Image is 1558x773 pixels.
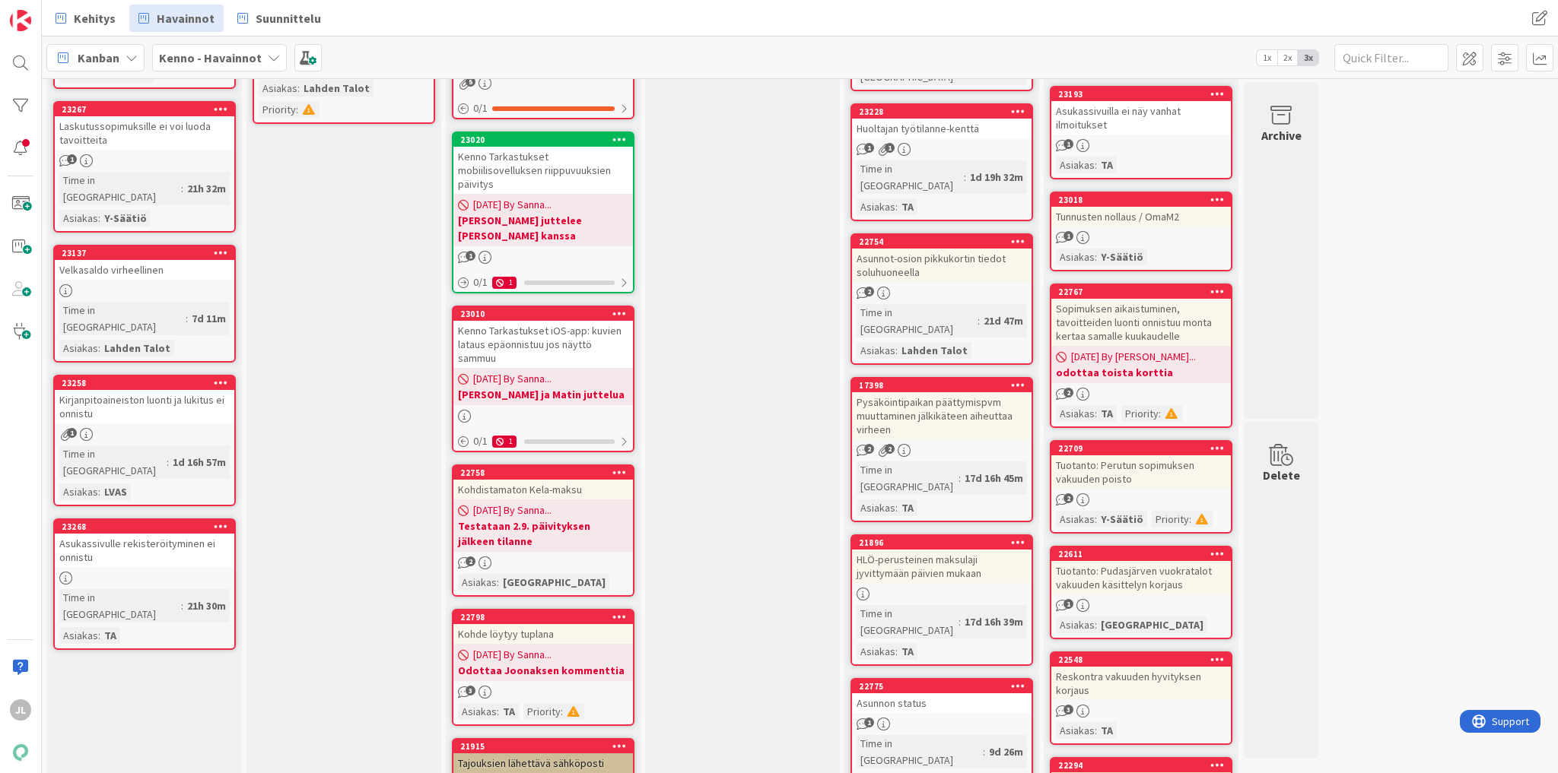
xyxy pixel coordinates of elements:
div: Delete [1263,466,1300,484]
div: Priority [259,101,296,118]
div: JL [10,699,31,721]
a: 17398Pysäköintipaikan päättymispvm muuttaminen jälkikäteen aiheuttaa virheenTime in [GEOGRAPHIC_D... [851,377,1033,522]
div: Kirjanpitoaineiston luonti ja lukitus ei onnistu [55,390,234,423]
span: 3 [466,686,475,695]
div: TA [1097,722,1117,739]
div: Kohde löytyy tuplana [453,624,633,644]
div: 23137 [62,248,234,258]
div: 17398Pysäköintipaikan päättymispvm muuttaminen jälkikäteen aiheuttaa virheen [852,379,1032,439]
div: 7d 11m [188,310,230,327]
span: : [895,342,898,359]
div: 22548Reskontra vakuuden hyvityksen korjaus [1051,653,1231,700]
div: LVAS [100,483,131,500]
span: : [1095,157,1097,173]
div: TA [898,499,917,516]
div: 21915 [460,741,633,752]
div: Asiakas [59,340,98,356]
div: Time in [GEOGRAPHIC_DATA] [857,605,959,638]
span: 1 [1064,231,1073,241]
div: HLÖ-perusteinen maksulaji jyvittymään päivien mukaan [852,550,1032,583]
a: 23018Tunnusten nollaus / OmaM2Asiakas:Y-Säätiö [1050,192,1232,271]
span: : [1189,511,1191,527]
div: 23137Velkasaldo virheellinen [55,246,234,280]
div: Asiakas [1056,722,1095,739]
div: 22611 [1051,547,1231,561]
div: 22758 [460,467,633,478]
b: Kenno - Havainnot [159,50,262,65]
div: 23267 [55,103,234,116]
div: 21h 30m [183,597,230,614]
div: 23228 [852,105,1032,119]
div: Y-Säätiö [100,210,151,227]
span: : [978,312,980,329]
a: Suunnittelu [228,5,330,32]
div: Asiakas [1056,616,1095,633]
span: : [1095,405,1097,422]
div: Velkasaldo virheellinen [55,260,234,280]
input: Quick Filter... [1334,44,1448,71]
div: 9d 26m [985,743,1027,760]
span: : [561,703,563,720]
div: 0/11 [453,432,633,451]
div: Asiakas [458,574,497,591]
div: 22775 [852,680,1032,693]
div: 17398 [852,379,1032,392]
div: 1d 16h 57m [169,454,230,470]
div: TA [499,703,519,720]
span: 1 [466,251,475,261]
div: 23018 [1051,193,1231,207]
span: : [167,454,169,470]
div: 17398 [859,380,1032,391]
span: 2 [1064,493,1073,503]
div: 22294 [1058,760,1231,771]
div: Time in [GEOGRAPHIC_DATA] [857,735,983,768]
div: Asiakas [857,198,895,215]
div: 23228 [859,106,1032,117]
div: 22709 [1051,442,1231,455]
span: : [181,597,183,614]
b: [PERSON_NAME] ja Matin juttelua [458,387,628,402]
div: Laskutussopimuksille ei voi luoda tavoitteita [55,116,234,150]
div: Tuotanto: Perutun sopimuksen vakuuden poisto [1051,455,1231,489]
span: : [964,169,966,185]
span: : [1159,405,1161,422]
a: 23010Kenno Tarkastukset iOS-app: kuvien lataus epäonnistuu jos näyttö sammuu[DATE] By Sanna...[PE... [452,306,634,452]
div: Time in [GEOGRAPHIC_DATA] [857,304,978,337]
span: [DATE] By Sanna... [473,647,552,663]
div: TA [898,198,917,215]
div: Asukassivulle rekisteröityminen ei onnistu [55,534,234,567]
div: 22775Asunnon status [852,680,1032,713]
div: Asiakas [1056,405,1095,422]
div: 22798 [453,610,633,624]
span: 1x [1257,50,1277,65]
span: [DATE] By Sanna... [473,197,552,213]
div: 23228Huoltajan työtilanne-kenttä [852,105,1032,138]
span: 2 [864,287,874,296]
img: Visit kanbanzone.com [10,10,31,31]
img: avatar [10,742,31,763]
span: : [297,80,300,97]
a: 23267Laskutussopimuksille ei voi luoda tavoitteitaTime in [GEOGRAPHIC_DATA]:21h 32mAsiakas:Y-Säätiö [53,101,236,233]
div: Asunnon status [852,693,1032,713]
span: Kanban [78,49,119,67]
span: 0 / 1 [473,100,488,116]
div: 21915Tajouksien lähettävä sähköposti [453,740,633,773]
span: : [895,198,898,215]
a: 23258Kirjanpitoaineiston luonti ja lukitus ei onnistuTime in [GEOGRAPHIC_DATA]:1d 16h 57mAsiakas:... [53,375,236,506]
a: 23228Huoltajan työtilanne-kenttäTime in [GEOGRAPHIC_DATA]:1d 19h 32mAsiakas:TA [851,103,1033,221]
div: 0/1 [453,99,633,118]
div: Lahden Talot [898,342,971,359]
div: 23258 [55,376,234,390]
div: TA [898,643,917,660]
div: TA [1097,405,1117,422]
span: 1 [67,154,77,164]
div: Asiakas [59,627,98,644]
span: 1 [67,428,77,438]
span: [DATE] By Sanna... [473,371,552,387]
div: 23193Asukassivuilla ei näy vanhat ilmoitukset [1051,87,1231,135]
div: Lahden Talot [300,80,374,97]
a: 22611Tuotanto: Pudasjärven vuokratalot vakuuden käsittelyn korjausAsiakas:[GEOGRAPHIC_DATA] [1050,546,1232,639]
div: 23137 [55,246,234,260]
span: 3x [1298,50,1318,65]
div: 22798 [460,612,633,623]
